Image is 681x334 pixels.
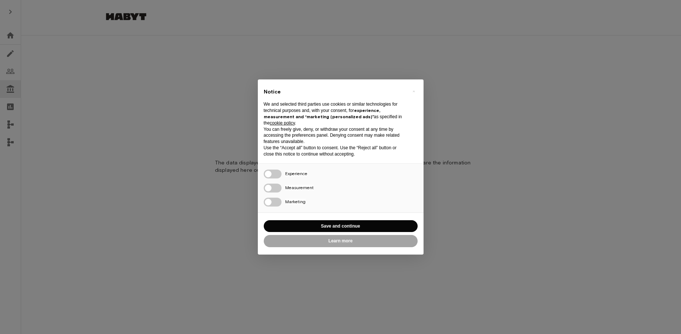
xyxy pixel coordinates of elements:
button: Save and continue [264,220,418,232]
h2: Notice [264,88,406,96]
a: cookie policy [270,120,295,126]
strong: experience, measurement and “marketing (personalized ads)” [264,108,380,119]
span: Marketing [285,199,306,204]
span: Measurement [285,185,314,190]
button: Close this notice [408,85,420,97]
p: We and selected third parties use cookies or similar technologies for technical purposes and, wit... [264,101,406,126]
button: Learn more [264,235,418,247]
span: × [412,87,415,96]
p: Use the “Accept all” button to consent. Use the “Reject all” button or close this notice to conti... [264,145,406,157]
span: Experience [285,171,307,176]
p: You can freely give, deny, or withdraw your consent at any time by accessing the preferences pane... [264,126,406,145]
